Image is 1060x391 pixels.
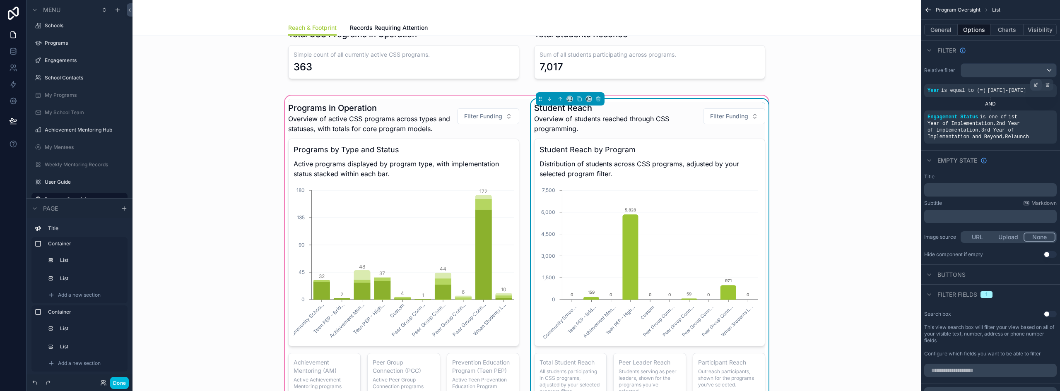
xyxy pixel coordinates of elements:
label: List [60,257,119,264]
div: Hide component if empty [924,251,983,258]
text: Peer Group Conn... [642,305,675,338]
label: List [60,325,119,332]
text: When Students L... [720,305,754,338]
label: List [60,275,119,282]
span: Engagement Status [927,114,978,120]
tspan: 6,000 [541,209,555,215]
span: , [978,127,981,133]
text: Peer Group Conn... [661,305,695,338]
text: Teen PEP - Brid... [566,305,597,335]
span: Add a new section [58,360,101,367]
span: Records Requiring Attention [350,24,428,32]
span: Filter Funding [710,112,748,120]
label: This view search box will filter your view based on all of your visible text, number, address or ... [924,324,1057,344]
span: Reach & Footprint [288,24,337,32]
div: scrollable content [26,218,132,374]
div: AND [924,101,1057,107]
span: Outreach participants, shown for the programs you’ve selected. [698,368,760,388]
text: 0 [571,292,573,297]
tspan: 4,500 [541,231,555,237]
text: Peer Group Conn... [701,305,734,338]
button: Charts [991,24,1024,36]
button: URL [962,233,993,242]
tspan: 7,500 [542,187,555,193]
label: Configure which fields you want to be able to filter [924,350,1041,357]
text: 0 [747,292,749,297]
label: Programs [45,40,123,46]
button: General [924,24,958,36]
button: None [1024,233,1055,242]
text: 0 [649,292,651,297]
h3: Participant Reach [698,358,760,367]
label: School Contacts [45,74,123,81]
text: 159 [588,290,595,295]
label: Achievement Mentoring Hub [45,127,123,133]
text: 971 [725,278,732,283]
label: My Programs [45,92,123,98]
tspan: 0 [552,296,555,302]
span: Add a new section [58,292,101,298]
label: Title [924,173,935,180]
label: Schools [45,22,123,29]
span: , [1002,134,1005,140]
label: Weekly Mentoring Records [45,161,123,168]
span: Overview of students reached through CSS programming. [534,114,699,134]
label: Container [48,309,121,315]
label: User Guide [45,179,123,185]
a: Reach & Footprint [288,20,337,36]
span: Program Oversight [936,7,980,13]
h3: Peer Leader Reach [619,358,680,367]
span: [DATE]-[DATE] [988,88,1026,94]
span: Menu [43,6,60,14]
div: scrollable content [924,183,1057,197]
text: Custom [639,305,656,321]
label: Search box [924,311,951,317]
span: Year [927,88,940,94]
tspan: 3,000 [541,253,555,259]
h3: Total Student Reach [540,358,601,367]
button: Select Button [703,108,765,124]
label: Image source [924,234,957,240]
label: List [60,343,119,350]
div: 1 [985,291,988,298]
text: 0 [609,292,612,297]
a: Records Requiring Attention [350,20,428,37]
span: List [992,7,1000,13]
label: Subtitle [924,200,942,206]
a: Markdown [1023,200,1057,206]
span: Buttons [937,271,966,279]
text: 0 [668,292,671,297]
h1: Student Reach [534,102,699,114]
button: Visibility [1024,24,1057,36]
label: Program Oversight [45,196,123,203]
text: Teen PEP - High... [605,305,636,336]
label: My Mentees [45,144,123,151]
text: Peer Group Conn... [681,305,715,338]
div: chart [540,182,760,341]
text: Achievement Men... [582,305,617,339]
label: Engagements [45,57,123,64]
text: 59 [687,291,691,296]
button: Done [110,377,129,389]
span: , [993,121,996,127]
text: 0 [707,292,710,297]
h3: Student Reach by Program [540,144,760,156]
label: Container [48,240,121,247]
label: My School Team [45,109,123,116]
span: Filter fields [937,290,977,299]
span: Empty state [937,156,977,165]
tspan: 1,500 [542,274,555,281]
div: scrollable content [924,210,1057,223]
span: is equal to (=) [941,88,986,94]
span: Page [43,204,58,213]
